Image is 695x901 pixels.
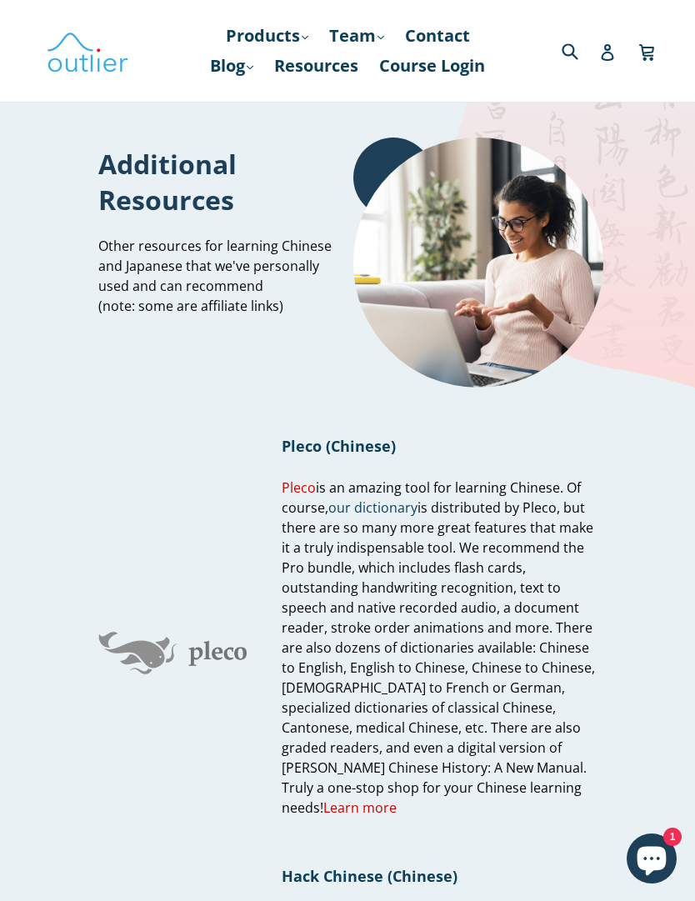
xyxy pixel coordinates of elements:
input: Search [557,33,603,68]
span: Other resources for learning Chinese and Japanese that we've personally used and can recommend (n... [98,237,332,315]
span: is an amazing tool for learning Chinese. Of course, is distributed by Pleco, but there are so man... [282,478,595,818]
h1: Hack Chinese (Chinese) [282,866,597,886]
a: Course Login [371,51,493,81]
a: Contact [397,21,478,51]
inbox-online-store-chat: Shopify online store chat [622,833,682,888]
h1: Additional Resources [98,146,335,218]
a: Team [321,21,392,51]
img: Outlier Linguistics [46,27,129,75]
a: Learn more [323,798,397,818]
h1: Pleco (Chinese) [282,436,597,456]
a: Pleco [282,478,316,498]
a: Blog [202,51,262,81]
a: Resources [266,51,367,81]
a: our dictionary [328,498,417,518]
a: Products [217,21,317,51]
